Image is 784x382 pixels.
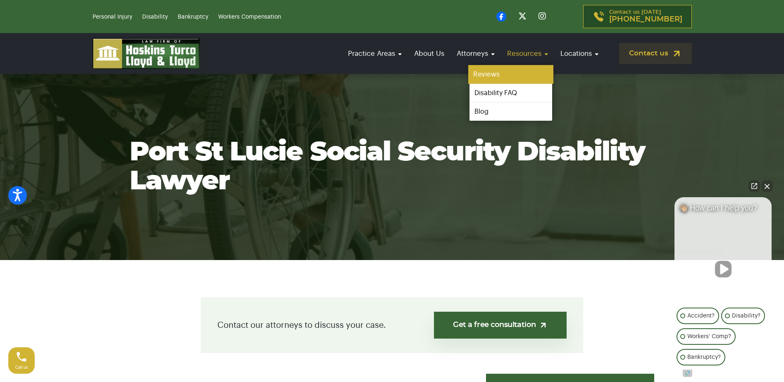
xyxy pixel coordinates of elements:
[748,180,760,192] a: Open direct chat
[732,311,760,321] p: Disability?
[468,65,553,84] a: Reviews
[15,365,28,370] span: Call us
[583,5,692,28] a: Contact us [DATE][PHONE_NUMBER]
[609,15,682,24] span: [PHONE_NUMBER]
[687,352,721,362] p: Bankruptcy?
[609,10,682,24] p: Contact us [DATE]
[687,311,715,321] p: Accident?
[93,38,200,69] img: logo
[469,84,552,102] a: Disability FAQ
[556,42,603,65] a: Locations
[539,321,548,329] img: arrow-up-right-light.svg
[410,42,448,65] a: About Us
[142,14,168,20] a: Disability
[453,42,499,65] a: Attorneys
[178,14,208,20] a: Bankruptcy
[130,138,655,196] h1: Port St Lucie Social Security Disability Lawyer
[683,370,692,377] a: Open intaker chat
[674,203,772,217] div: 👋🏼 How can I help you?
[687,332,731,341] p: Workers' Comp?
[434,312,567,339] a: Get a free consultation
[469,103,552,121] a: Blog
[201,297,583,353] div: Contact our attorneys to discuss your case.
[715,261,732,277] button: Unmute video
[344,42,406,65] a: Practice Areas
[761,180,773,192] button: Close Intaker Chat Widget
[93,14,132,20] a: Personal Injury
[619,43,692,64] a: Contact us
[503,42,552,65] a: Resources
[218,14,281,20] a: Workers Compensation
